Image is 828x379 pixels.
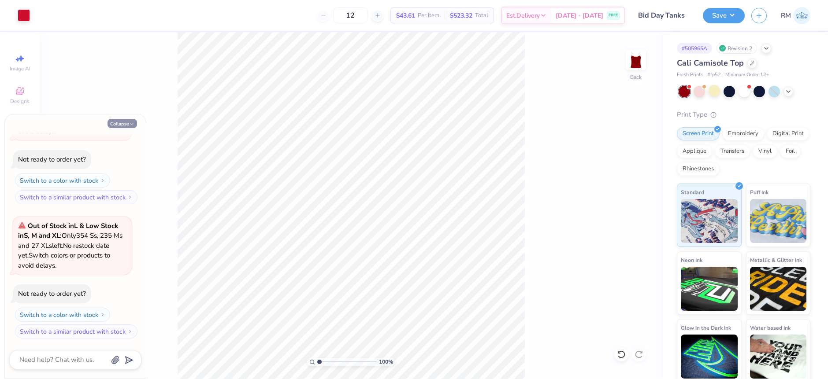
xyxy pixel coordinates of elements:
div: Transfers [715,145,750,158]
div: Revision 2 [717,43,757,54]
img: Roberta Manuel [793,7,810,24]
div: Digital Print [767,127,809,140]
div: Back [630,73,642,81]
button: Switch to a similar product with stock [15,324,137,339]
div: Not ready to order yet? [18,289,86,298]
span: No restock date yet. [18,241,109,260]
span: Per Item [418,11,439,20]
span: 100 % [379,358,393,366]
button: Switch to a similar product with stock [15,190,137,204]
img: Metallic & Glitter Ink [750,267,807,311]
span: FREE [609,12,618,18]
div: Applique [677,145,712,158]
button: Switch to a color with stock [15,308,110,322]
span: Puff Ink [750,188,769,197]
img: Switch to a color with stock [100,312,105,317]
span: Cali Camisole Top [677,58,744,68]
span: RM [781,11,791,21]
span: Only 132 Ss, 61 Ms, 18 Ls and 15 XLs left. Switch colors or products to avoid delays. [18,87,117,136]
span: $523.32 [450,11,472,20]
img: Glow in the Dark Ink [681,335,738,379]
img: Neon Ink [681,267,738,311]
img: Back [627,51,645,69]
img: Standard [681,199,738,243]
button: Collapse [108,119,137,128]
div: Not ready to order yet? [18,155,86,164]
span: Fresh Prints [677,71,703,79]
button: Save [703,8,745,23]
span: [DATE] - [DATE] [556,11,603,20]
span: Total [475,11,488,20]
span: Minimum Order: 12 + [725,71,769,79]
strong: Out of Stock in L [28,221,79,230]
span: Est. Delivery [506,11,540,20]
span: Metallic & Glitter Ink [750,255,802,265]
span: Neon Ink [681,255,702,265]
span: Glow in the Dark Ink [681,323,731,332]
img: Puff Ink [750,199,807,243]
img: Switch to a similar product with stock [127,329,133,334]
span: Standard [681,188,704,197]
img: Switch to a similar product with stock [127,195,133,200]
div: Vinyl [753,145,777,158]
img: Switch to a color with stock [100,178,105,183]
span: # fp52 [707,71,721,79]
div: Foil [780,145,801,158]
div: # 505965A [677,43,712,54]
input: Untitled Design [631,7,696,24]
span: Designs [10,98,30,105]
input: – – [333,7,368,23]
div: Print Type [677,110,810,120]
button: Switch to a color with stock [15,173,110,188]
span: Only 354 Ss, 235 Ms and 27 XLs left. Switch colors or products to avoid delays. [18,221,123,270]
div: Rhinestones [677,162,720,176]
div: Screen Print [677,127,720,140]
a: RM [781,7,810,24]
span: $43.61 [396,11,415,20]
span: Water based Ink [750,323,791,332]
div: Embroidery [722,127,764,140]
img: Water based Ink [750,335,807,379]
span: Image AI [10,65,30,72]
